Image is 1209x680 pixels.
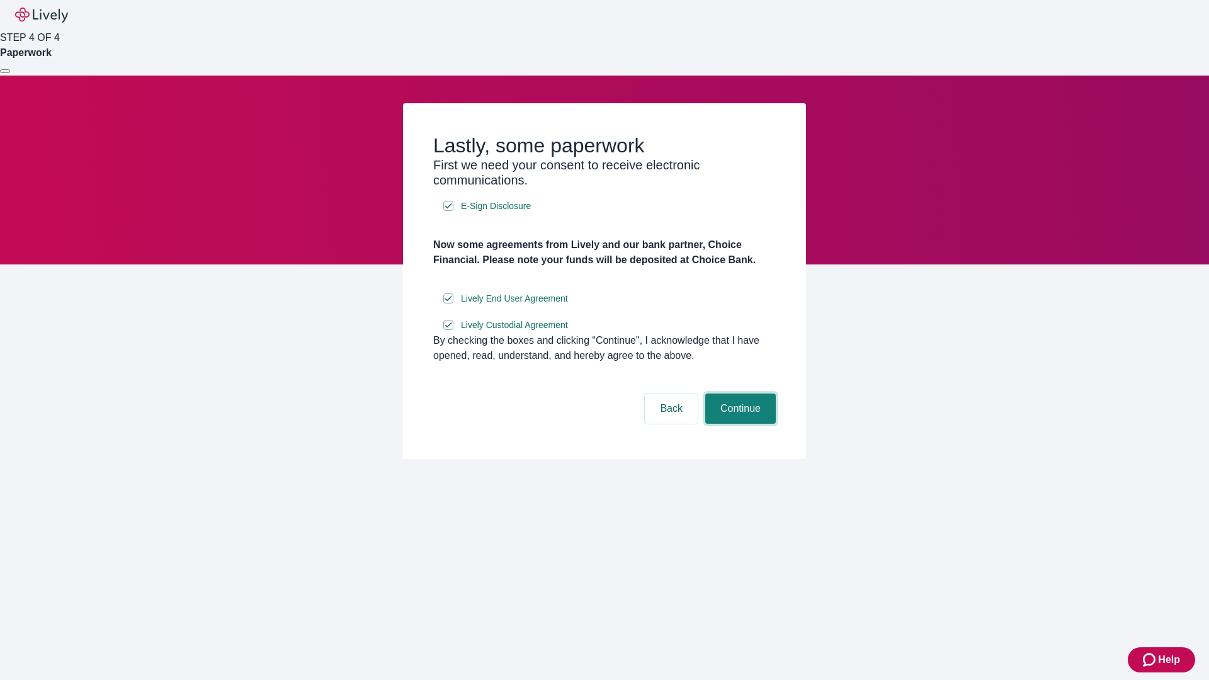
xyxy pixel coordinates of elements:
span: Lively Custodial Agreement [461,319,568,332]
a: e-sign disclosure document [458,291,570,307]
img: Lively [15,8,68,23]
span: Help [1158,652,1180,667]
span: Lively End User Agreement [461,292,568,305]
span: E-Sign Disclosure [461,200,531,213]
h4: Now some agreements from Lively and our bank partner, Choice Financial. Please note your funds wi... [433,237,776,268]
svg: Zendesk support icon [1143,652,1158,667]
button: Back [645,394,698,424]
button: Continue [705,394,776,424]
button: Zendesk support iconHelp [1128,647,1195,672]
a: e-sign disclosure document [458,317,570,333]
div: By checking the boxes and clicking “Continue", I acknowledge that I have opened, read, understand... [433,333,776,363]
h3: First we need your consent to receive electronic communications. [433,157,776,188]
h2: Lastly, some paperwork [433,133,776,157]
a: e-sign disclosure document [458,198,533,214]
